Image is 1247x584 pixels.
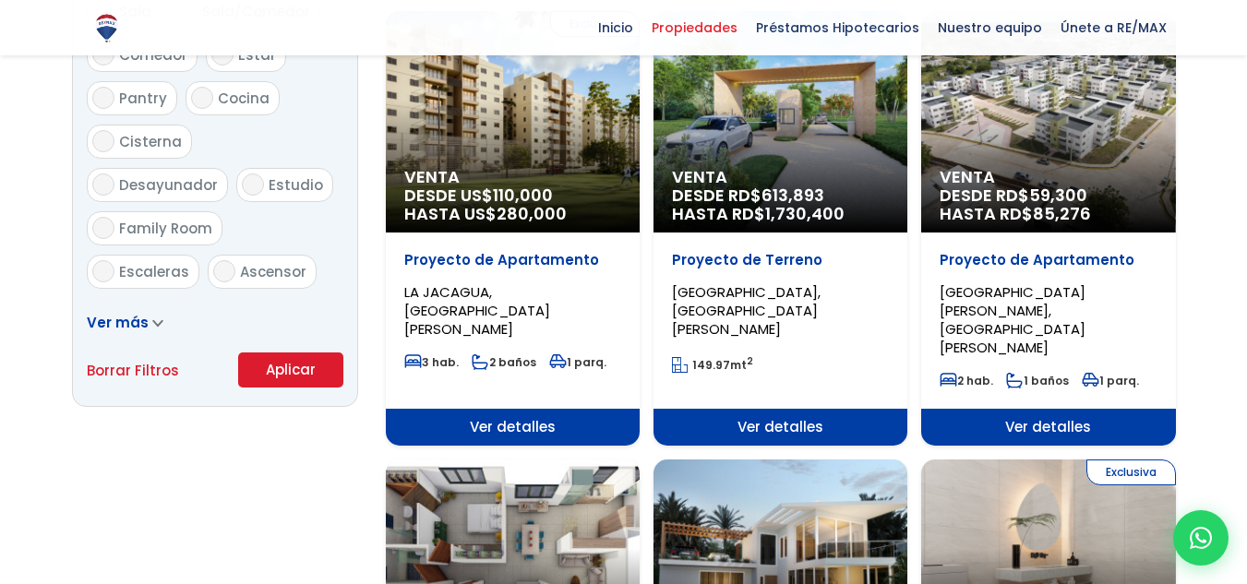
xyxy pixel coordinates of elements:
[1029,184,1087,207] span: 59,300
[1051,14,1176,42] span: Únete a RE/MAX
[653,409,907,446] span: Ver detalles
[404,168,621,186] span: Venta
[386,409,640,446] span: Ver detalles
[269,175,323,195] span: Estudio
[404,186,621,223] span: DESDE US$
[92,217,114,239] input: Family Room
[87,359,179,382] a: Borrar Filtros
[761,184,824,207] span: 613,893
[119,89,167,108] span: Pantry
[119,132,182,151] span: Cisterna
[940,373,993,388] span: 2 hab.
[940,282,1085,357] span: [GEOGRAPHIC_DATA][PERSON_NAME], [GEOGRAPHIC_DATA][PERSON_NAME]
[921,11,1175,446] a: Venta DESDE RD$59,300 HASTA RD$85,276 Proyecto de Apartamento [GEOGRAPHIC_DATA][PERSON_NAME], [GE...
[119,262,189,281] span: Escaleras
[549,354,606,370] span: 1 parq.
[87,313,149,332] span: Ver más
[672,186,889,223] span: DESDE RD$
[940,251,1157,269] p: Proyecto de Apartamento
[87,313,163,332] a: Ver más
[672,205,889,223] span: HASTA RD$
[92,260,114,282] input: Escaleras
[765,202,845,225] span: 1,730,400
[672,168,889,186] span: Venta
[940,186,1157,223] span: DESDE RD$
[589,14,642,42] span: Inicio
[472,354,536,370] span: 2 baños
[213,260,235,282] input: Ascensor
[747,14,929,42] span: Préstamos Hipotecarios
[240,262,306,281] span: Ascensor
[1082,373,1139,388] span: 1 parq.
[238,352,343,387] button: Aplicar
[386,11,640,446] a: Exclusiva Venta DESDE US$110,000 HASTA US$280,000 Proyecto de Apartamento LA JACAGUA, [GEOGRAPHIC...
[929,14,1051,42] span: Nuestro equipo
[921,409,1175,446] span: Ver detalles
[672,282,821,339] span: [GEOGRAPHIC_DATA], [GEOGRAPHIC_DATA][PERSON_NAME]
[218,89,270,108] span: Cocina
[692,357,730,373] span: 149.97
[92,173,114,196] input: Desayunador
[497,202,567,225] span: 280,000
[1086,459,1176,485] span: Exclusiva
[493,184,553,207] span: 110,000
[119,175,218,195] span: Desayunador
[642,14,747,42] span: Propiedades
[191,87,213,109] input: Cocina
[404,251,621,269] p: Proyecto de Apartamento
[672,357,753,373] span: mt
[404,205,621,223] span: HASTA US$
[119,219,212,238] span: Family Room
[1006,373,1069,388] span: 1 baños
[90,12,123,44] img: Logo de REMAX
[653,11,907,446] a: Venta DESDE RD$613,893 HASTA RD$1,730,400 Proyecto de Terreno [GEOGRAPHIC_DATA], [GEOGRAPHIC_DATA...
[242,173,264,196] input: Estudio
[92,130,114,152] input: Cisterna
[940,205,1157,223] span: HASTA RD$
[940,168,1157,186] span: Venta
[747,354,753,368] sup: 2
[404,282,550,339] span: LA JACAGUA, [GEOGRAPHIC_DATA][PERSON_NAME]
[672,251,889,269] p: Proyecto de Terreno
[404,354,459,370] span: 3 hab.
[92,87,114,109] input: Pantry
[1033,202,1091,225] span: 85,276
